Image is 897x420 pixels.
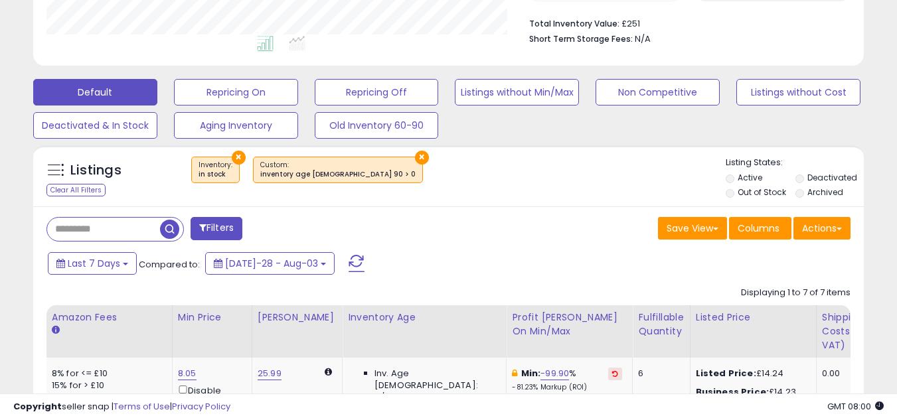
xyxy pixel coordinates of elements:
[232,151,246,165] button: ×
[174,112,298,139] button: Aging Inventory
[315,112,439,139] button: Old Inventory 60-90
[315,79,439,105] button: Repricing Off
[260,160,416,180] span: Custom:
[741,287,851,299] div: Displaying 1 to 7 of 7 items
[172,400,230,413] a: Privacy Policy
[225,257,318,270] span: [DATE]-28 - Aug-03
[738,186,786,198] label: Out of Stock
[822,311,890,352] div: Shipping Costs (Exc. VAT)
[521,367,541,380] b: Min:
[736,79,860,105] button: Listings without Cost
[638,311,684,338] div: Fulfillable Quantity
[738,172,762,183] label: Active
[70,161,122,180] h5: Listings
[178,311,246,324] div: Min Price
[529,18,619,29] b: Total Inventory Value:
[807,172,857,183] label: Deactivated
[596,79,720,105] button: Non Competitive
[33,112,157,139] button: Deactivated & In Stock
[374,368,496,391] span: Inv. Age [DEMOGRAPHIC_DATA]:
[540,367,569,380] a: -99.90
[738,222,779,235] span: Columns
[658,217,727,240] button: Save View
[258,367,282,380] a: 25.99
[52,311,167,324] div: Amazon Fees
[191,217,242,240] button: Filters
[696,311,811,324] div: Listed Price
[46,184,106,196] div: Clear All Filters
[726,157,864,169] p: Listing States:
[635,33,651,45] span: N/A
[729,217,791,240] button: Columns
[178,367,197,380] a: 8.05
[822,368,886,380] div: 0.00
[199,170,232,179] div: in stock
[174,79,298,105] button: Repricing On
[48,252,137,275] button: Last 7 Days
[348,311,501,324] div: Inventory Age
[199,160,232,180] span: Inventory :
[512,311,627,338] div: Profit [PERSON_NAME] on Min/Max
[793,217,851,240] button: Actions
[512,368,622,392] div: %
[114,400,170,413] a: Terms of Use
[827,400,884,413] span: 2025-08-11 08:00 GMT
[139,258,200,271] span: Compared to:
[696,368,806,380] div: £14.24
[258,311,337,324] div: [PERSON_NAME]
[696,367,756,380] b: Listed Price:
[260,170,416,179] div: inventory age [DEMOGRAPHIC_DATA] 90 > 0
[807,186,843,198] label: Archived
[638,368,679,380] div: 6
[205,252,335,275] button: [DATE]-28 - Aug-03
[52,380,162,391] div: 15% for > £10
[13,400,62,413] strong: Copyright
[455,79,579,105] button: Listings without Min/Max
[13,401,230,413] div: seller snap | |
[33,79,157,105] button: Default
[68,257,120,270] span: Last 7 Days
[52,324,60,336] small: Amazon Fees.
[507,305,633,358] th: The percentage added to the cost of goods (COGS) that forms the calculator for Min & Max prices.
[529,15,841,31] li: £251
[529,33,633,44] b: Short Term Storage Fees:
[415,151,429,165] button: ×
[52,368,162,380] div: 8% for <= £10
